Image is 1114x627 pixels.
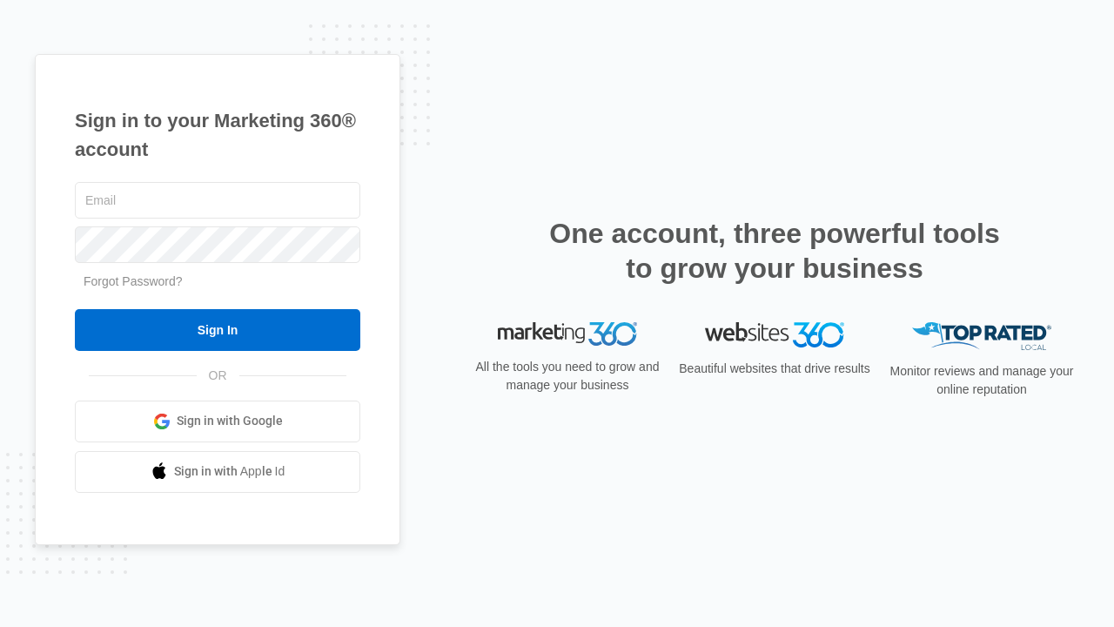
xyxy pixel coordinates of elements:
[177,412,283,430] span: Sign in with Google
[75,182,360,219] input: Email
[470,358,665,394] p: All the tools you need to grow and manage your business
[884,362,1079,399] p: Monitor reviews and manage your online reputation
[84,274,183,288] a: Forgot Password?
[75,451,360,493] a: Sign in with Apple Id
[174,462,285,481] span: Sign in with Apple Id
[75,309,360,351] input: Sign In
[75,106,360,164] h1: Sign in to your Marketing 360® account
[705,322,844,347] img: Websites 360
[197,367,239,385] span: OR
[498,322,637,347] img: Marketing 360
[677,360,872,378] p: Beautiful websites that drive results
[75,401,360,442] a: Sign in with Google
[912,322,1051,351] img: Top Rated Local
[544,216,1005,286] h2: One account, three powerful tools to grow your business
